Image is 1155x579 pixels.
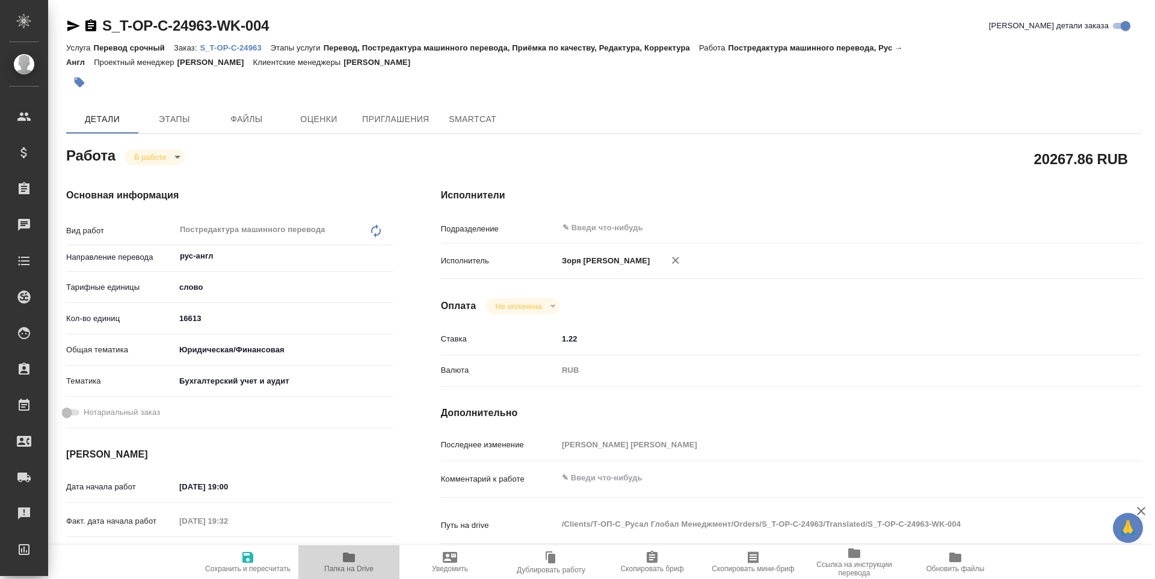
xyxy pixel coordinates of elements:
p: Путь на drive [441,519,558,532]
button: Уведомить [399,545,500,579]
p: Валюта [441,364,558,376]
p: Общая тематика [66,344,175,356]
h2: 20267.86 RUB [1034,149,1128,169]
button: Удалить исполнителя [662,247,689,274]
button: Дублировать работу [500,545,602,579]
p: Перевод срочный [93,43,174,52]
span: Файлы [218,112,276,127]
span: Ссылка на инструкции перевода [811,560,898,577]
input: ✎ Введи что-нибудь [558,330,1083,348]
span: Скопировать бриф [620,565,683,573]
span: Дублировать работу [517,566,585,574]
h4: Основная информация [66,188,393,203]
a: S_T-OP-C-24963 [200,42,270,52]
p: Факт. дата начала работ [66,515,175,527]
button: Скопировать ссылку для ЯМессенджера [66,19,81,33]
p: Этапы услуги [271,43,324,52]
h4: [PERSON_NAME] [66,447,393,462]
button: Ссылка на инструкции перевода [804,545,905,579]
h4: Оплата [441,299,476,313]
input: ✎ Введи что-нибудь [175,544,280,561]
h4: Дополнительно [441,406,1142,420]
div: В работе [485,298,559,314]
button: Скопировать мини-бриф [703,545,804,579]
p: Исполнитель [441,255,558,267]
p: Кол-во единиц [66,313,175,325]
div: Юридическая/Финансовая [175,340,393,360]
input: Пустое поле [175,512,280,530]
p: Перевод, Постредактура машинного перевода, Приёмка по качеству, Редактура, Корректура [324,43,699,52]
span: SmartCat [444,112,502,127]
p: Дата начала работ [66,481,175,493]
span: 🙏 [1118,515,1138,541]
span: Нотариальный заказ [84,406,160,418]
p: Клиентские менеджеры [253,58,344,67]
button: В работе [131,152,170,162]
span: Уведомить [432,565,468,573]
span: Обновить файлы [926,565,985,573]
button: Не оплачена [491,301,545,311]
span: Папка на Drive [324,565,374,573]
p: Заказ: [174,43,200,52]
span: Скопировать мини-бриф [712,565,794,573]
textarea: /Clients/Т-ОП-С_Русал Глобал Менеджмент/Orders/S_T-OP-C-24963/Translated/S_T-OP-C-24963-WK-004 [558,514,1083,535]
button: Скопировать ссылку [84,19,98,33]
p: Вид работ [66,225,175,237]
span: Сохранить и пересчитать [205,565,291,573]
p: Направление перевода [66,251,175,263]
span: Этапы [146,112,203,127]
p: [PERSON_NAME] [177,58,253,67]
input: ✎ Введи что-нибудь [175,478,280,495]
span: Приглашения [362,112,430,127]
button: 🙏 [1113,513,1143,543]
h2: Работа [66,144,115,165]
button: Сохранить и пересчитать [197,545,298,579]
button: Папка на Drive [298,545,399,579]
span: Оценки [290,112,348,127]
p: Работа [699,43,728,52]
p: Зоря [PERSON_NAME] [558,255,650,267]
input: ✎ Введи что-нибудь [561,221,1039,235]
button: Open [1077,227,1079,229]
p: S_T-OP-C-24963 [200,43,270,52]
p: Тематика [66,375,175,387]
input: Пустое поле [558,436,1083,453]
button: Обновить файлы [905,545,1006,579]
div: Бухгалтерский учет и аудит [175,371,393,391]
button: Open [386,255,389,257]
span: [PERSON_NAME] детали заказа [989,20,1109,32]
p: Последнее изменение [441,439,558,451]
p: Тарифные единицы [66,281,175,293]
p: Проектный менеджер [94,58,177,67]
div: слово [175,277,393,298]
p: Подразделение [441,223,558,235]
span: Детали [73,112,131,127]
input: ✎ Введи что-нибудь [175,310,393,327]
p: Комментарий к работе [441,473,558,485]
h4: Исполнители [441,188,1142,203]
button: Скопировать бриф [602,545,703,579]
p: [PERSON_NAME] [343,58,419,67]
p: Услуга [66,43,93,52]
p: Ставка [441,333,558,345]
a: S_T-OP-C-24963-WK-004 [102,17,269,34]
div: RUB [558,360,1083,381]
button: Добавить тэг [66,69,93,96]
div: В работе [125,149,185,165]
